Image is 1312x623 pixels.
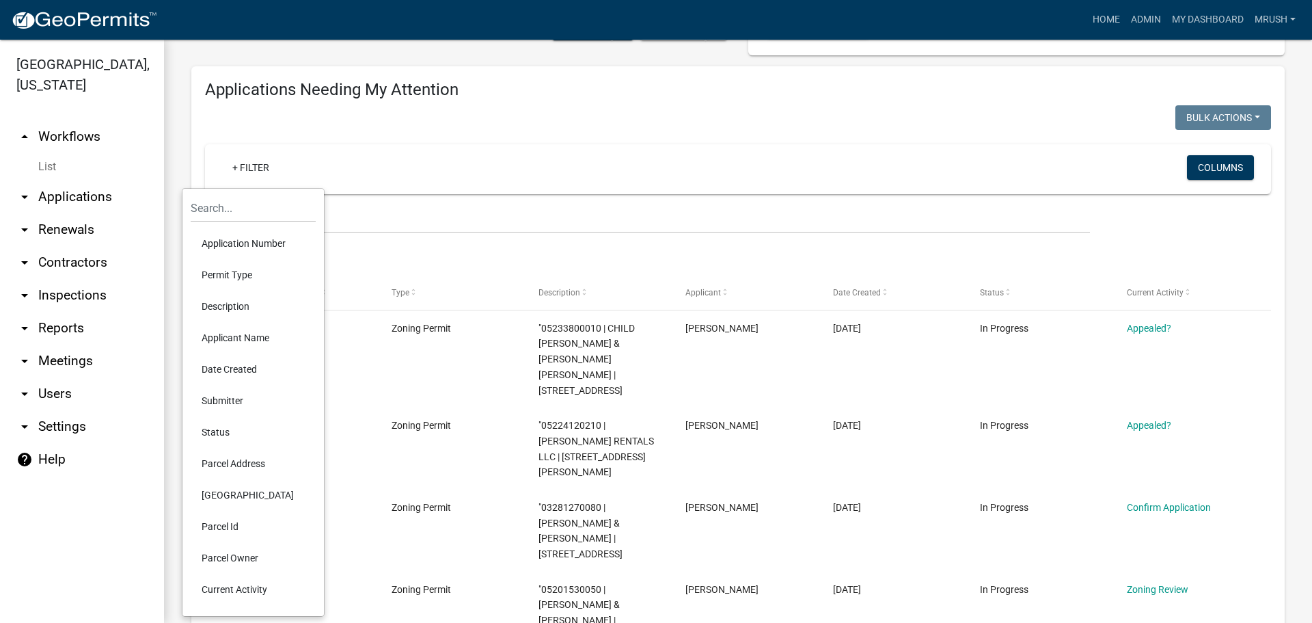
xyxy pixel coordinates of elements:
span: Zoning Permit [392,420,451,431]
li: Date Created [191,354,316,385]
span: "05224120210 | TEMPLETON RENTALS LLC | 4561 ASBURY DR [538,420,654,477]
span: "03281270080 | WILLIS DIXIE J & WILLIS CLINT | 15467 WINNEBAGO AVE [538,502,623,559]
span: Applicant [685,288,721,297]
input: Search... [191,194,316,222]
a: + Filter [221,155,280,180]
datatable-header-cell: Description [525,276,672,309]
span: Current Activity [1127,288,1184,297]
span: Type [392,288,409,297]
span: 09/30/2025 [833,420,861,431]
i: arrow_drop_up [16,129,33,145]
button: Builder [552,16,612,40]
a: MRush [1249,7,1301,33]
span: 09/05/2025 [833,584,861,595]
span: Date Created [833,288,881,297]
datatable-header-cell: Date Created [819,276,966,309]
li: Applicant Name [191,322,316,354]
li: Parcel Address [191,448,316,479]
i: arrow_drop_down [16,419,33,435]
i: arrow_drop_down [16,353,33,369]
datatable-header-cell: Type [379,276,525,309]
button: Columns [1187,155,1254,180]
i: arrow_drop_down [16,189,33,205]
span: Status [980,288,1004,297]
span: Clint willis [685,502,758,513]
span: 09/13/2025 [833,502,861,513]
a: Appealed? [1127,323,1171,334]
li: Application Number [191,228,316,259]
a: Confirm Application [1127,502,1211,513]
span: In Progress [980,584,1028,595]
i: help [16,451,33,468]
li: Permit Type [191,259,316,291]
span: Alice Child [685,323,758,334]
span: Zoning Permit [392,502,451,513]
a: Home [1087,7,1125,33]
li: Parcel Id [191,511,316,542]
li: Description [191,291,316,322]
span: Stephen Vize [685,584,758,595]
a: Admin [1125,7,1166,33]
li: Current Activity [191,574,316,605]
i: arrow_drop_down [16,254,33,271]
datatable-header-cell: Applicant [672,276,819,309]
span: Description [538,288,580,297]
a: Zoning Review [1127,584,1188,595]
a: My Dashboard [1166,7,1249,33]
i: arrow_drop_down [16,386,33,402]
h4: Applications Needing My Attention [205,80,1271,100]
datatable-header-cell: Status [967,276,1114,309]
span: 10/03/2025 [833,323,861,334]
span: Nick Kramer [685,420,758,431]
datatable-header-cell: Current Activity [1114,276,1261,309]
input: Search for applications [205,205,1090,233]
li: [GEOGRAPHIC_DATA] [191,479,316,511]
a: Appealed? [1127,420,1171,431]
li: Status [191,416,316,448]
button: Bulk Actions [1175,105,1271,130]
i: arrow_drop_down [16,287,33,304]
button: Settings [640,16,706,40]
span: In Progress [980,502,1028,513]
span: In Progress [980,420,1028,431]
span: Zoning Permit [392,584,451,595]
span: "05233800010 | CHILD DONALD RAY & ALICE MARIE | 15127 ELM ST [538,323,635,396]
span: Zoning Permit [392,323,451,334]
li: Submitter [191,385,316,416]
i: arrow_drop_down [16,320,33,336]
i: arrow_drop_down [16,222,33,238]
span: In Progress [980,323,1028,334]
li: Parcel Owner [191,542,316,574]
